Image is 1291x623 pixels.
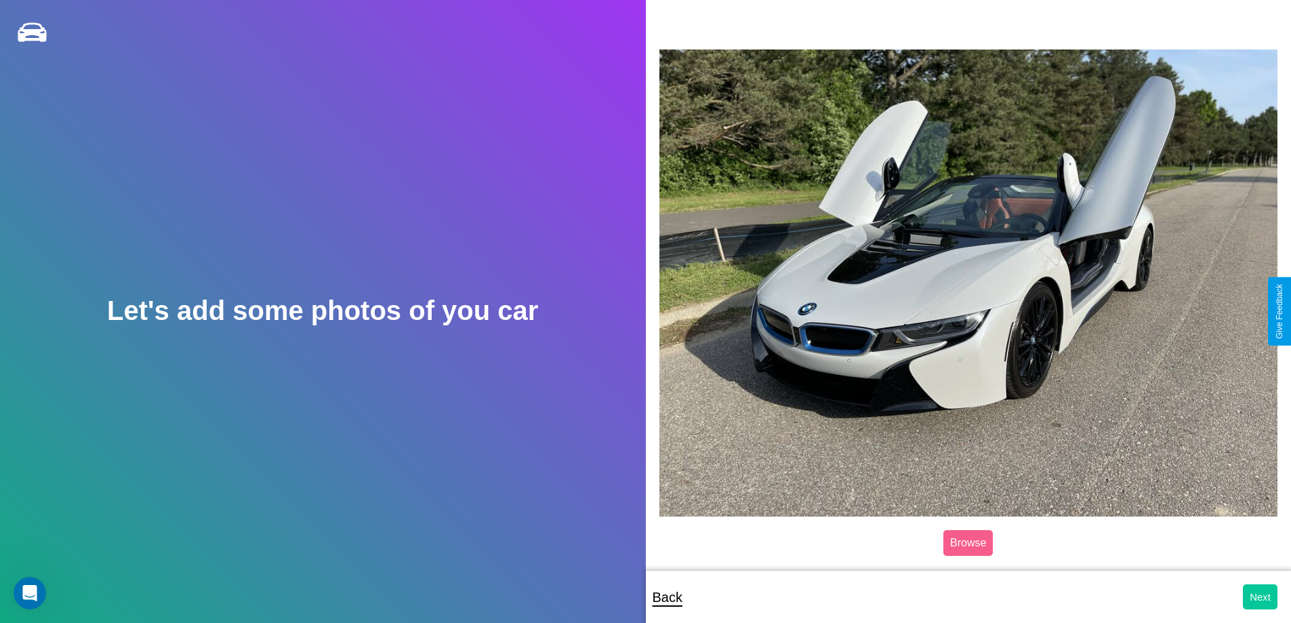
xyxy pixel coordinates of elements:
p: Back [653,585,682,609]
h2: Let's add some photos of you car [107,296,538,326]
iframe: Intercom live chat [14,577,46,609]
button: Next [1243,584,1277,609]
label: Browse [943,530,993,556]
div: Give Feedback [1275,284,1284,339]
img: posted [659,49,1278,516]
